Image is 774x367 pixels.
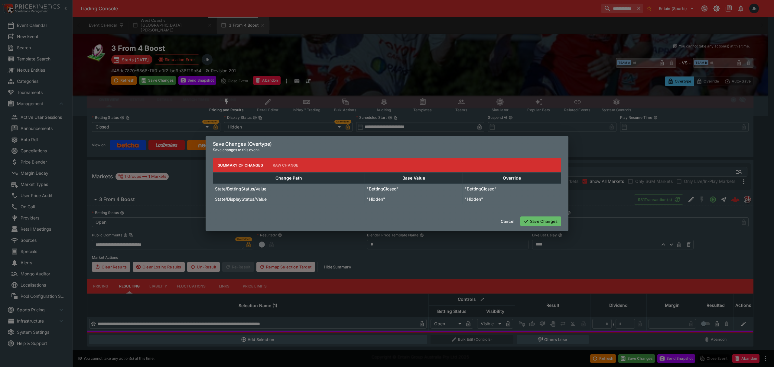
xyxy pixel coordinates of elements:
[213,173,365,184] th: Change Path
[463,194,561,204] td: "Hidden"
[365,184,463,194] td: "BettingClosed"
[365,194,463,204] td: "Hidden"
[215,186,266,192] p: State/BettingStatus/Value
[213,158,268,172] button: Summary of Changes
[497,216,518,226] button: Cancel
[213,141,561,147] h6: Save Changes (Overtype)
[463,184,561,194] td: "BettingClosed"
[463,173,561,184] th: Override
[520,216,561,226] button: Save Changes
[365,173,463,184] th: Base Value
[215,196,267,202] p: State/DisplayStatus/Value
[213,147,561,153] p: Save changes to this event.
[268,158,303,172] button: Raw Change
